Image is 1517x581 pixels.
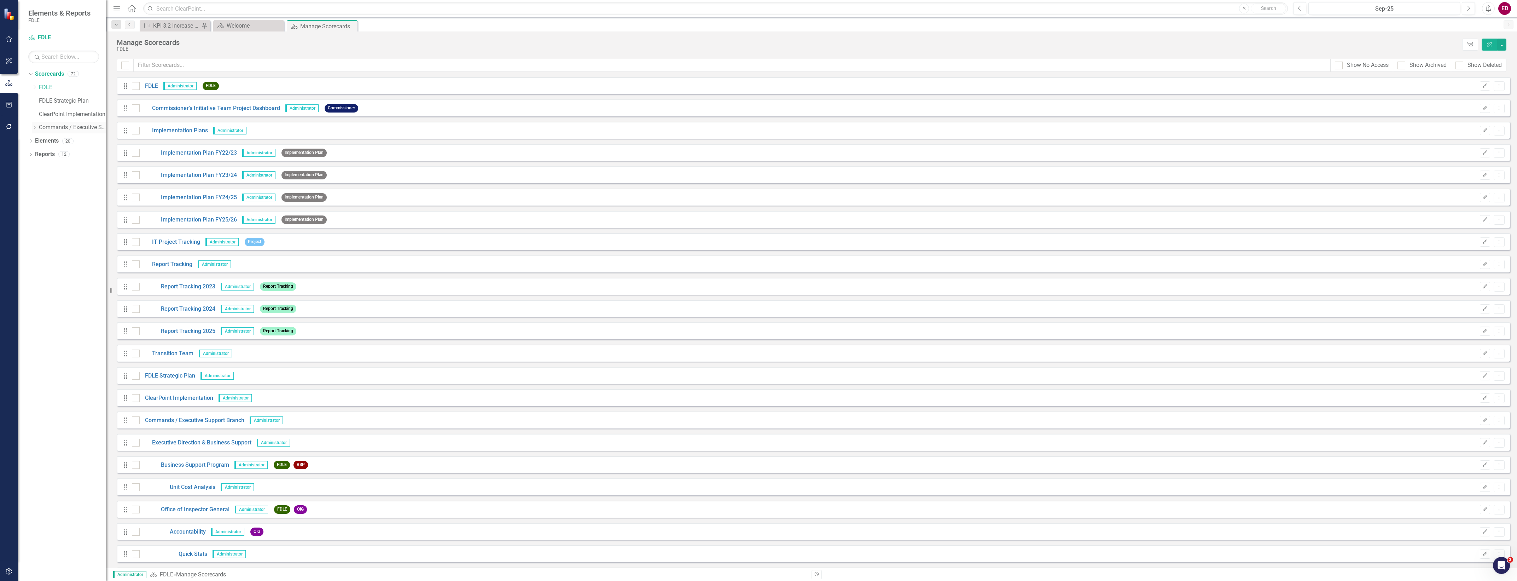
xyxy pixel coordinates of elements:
span: Commissioner [325,104,358,112]
span: Administrator [250,416,283,424]
div: » Manage Scorecards [150,571,806,579]
a: FDLE Strategic Plan [140,372,195,380]
span: Implementation Plan [281,149,327,157]
span: Search [1261,5,1276,11]
span: OIG [294,505,307,513]
span: Implementation Plan [281,215,327,224]
div: Show Deleted [1467,61,1502,69]
a: Executive Direction & Business Support [140,439,251,447]
span: Administrator [213,550,246,558]
span: FDLE [274,461,290,469]
a: Report Tracking 2025 [140,327,215,335]
button: Sep-25 [1308,2,1460,15]
input: Search ClearPoint... [143,2,1288,15]
a: Accountability [140,528,206,536]
span: Administrator [221,283,254,290]
span: Project [245,238,265,246]
span: Report Tracking [260,282,296,290]
span: Administrator [242,171,275,179]
a: FDLE [39,84,106,92]
span: Implementation Plan [281,171,327,179]
span: Administrator [257,439,290,447]
a: FDLE [160,571,173,578]
span: Elements & Reports [28,9,91,17]
span: Administrator [198,260,231,268]
span: Administrator [221,327,254,335]
span: Administrator [200,372,234,380]
span: Administrator [213,127,246,134]
a: Implementation Plan FY22/23 [140,149,237,157]
div: Show Archived [1410,61,1447,69]
input: Filter Scorecards... [133,59,1331,72]
iframe: Intercom live chat [1493,557,1510,574]
a: Report Tracking 2023 [140,283,215,291]
span: Administrator [221,483,254,491]
span: BSP [293,461,308,469]
a: Transition Team [140,350,193,358]
a: Welcome [215,21,282,30]
div: 72 [68,71,79,77]
a: FDLE [28,34,99,42]
a: Scorecards [35,70,64,78]
span: FDLE [274,505,290,513]
a: Implementation Plans [140,127,208,135]
div: FDLE [117,46,1459,52]
a: ClearPoint Implementation [39,110,106,119]
span: Administrator [242,194,275,201]
a: Report Tracking 2024 [140,305,215,313]
a: Implementation Plan FY24/25 [140,194,237,202]
span: Report Tracking [260,327,296,335]
a: Unit Cost Analysis [140,483,215,491]
div: Sep-25 [1311,5,1458,13]
a: Commands / Executive Support Branch [39,123,106,132]
a: Implementation Plan FY25/26 [140,216,237,224]
span: Administrator [211,528,244,536]
div: Welcome [227,21,282,30]
button: ED [1498,2,1511,15]
span: Administrator [221,305,254,313]
button: Search [1251,4,1286,13]
a: FDLE [140,82,158,90]
a: Reports [35,150,55,159]
a: Office of Inspector General [140,506,229,514]
span: Administrator [235,506,268,513]
span: FDLE [203,82,219,90]
span: OIG [250,528,263,536]
a: ClearPoint Implementation [140,394,213,402]
div: 20 [62,138,74,144]
span: Administrator [113,571,146,578]
input: Search Below... [28,51,99,63]
img: ClearPoint Strategy [3,7,16,21]
span: Administrator [163,82,197,90]
a: FDLE Strategic Plan [39,97,106,105]
div: Manage Scorecards [117,39,1459,46]
span: Administrator [234,461,268,469]
small: FDLE [28,17,91,23]
span: Administrator [242,149,275,157]
span: Report Tracking [260,305,296,313]
span: Administrator [219,394,252,402]
a: IT Project Tracking [140,238,200,246]
a: Business Support Program [140,461,229,469]
a: Commands / Executive Support Branch [140,416,244,425]
span: Administrator [199,350,232,357]
span: Administrator [242,216,275,224]
a: Elements [35,137,59,145]
a: KPI 3.2 Increase the number of specialized High-Liability Training courses per year to internal a... [141,21,200,30]
span: Administrator [285,104,319,112]
a: Implementation Plan FY23/24 [140,171,237,179]
div: Show No Access [1347,61,1389,69]
div: 12 [58,151,70,157]
div: Manage Scorecards [300,22,356,31]
a: Report Tracking [140,260,192,269]
span: Implementation Plan [281,193,327,201]
a: Quick Stats [140,550,207,558]
a: Commissioner's Initiative Team Project Dashboard [140,104,280,113]
div: KPI 3.2 Increase the number of specialized High-Liability Training courses per year to internal a... [153,21,200,30]
span: 2 [1507,557,1513,563]
span: Administrator [205,238,239,246]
